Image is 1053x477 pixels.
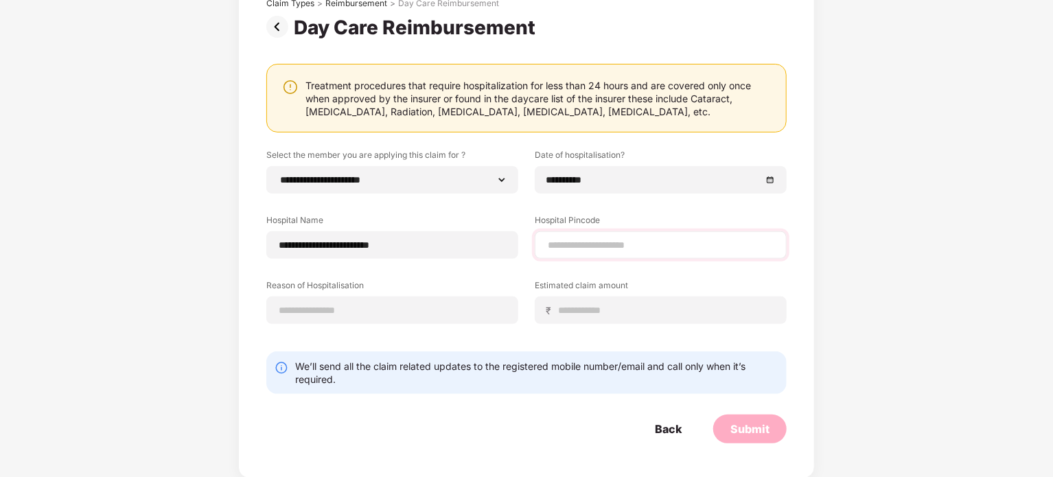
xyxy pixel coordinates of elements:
[266,16,294,38] img: svg+xml;base64,PHN2ZyBpZD0iUHJldi0zMngzMiIgeG1sbnM9Imh0dHA6Ly93d3cudzMub3JnLzIwMDAvc3ZnIiB3aWR0aD...
[535,279,787,296] label: Estimated claim amount
[546,304,557,317] span: ₹
[305,79,772,118] div: Treatment procedures that require hospitalization for less than 24 hours and are covered only onc...
[294,16,541,39] div: Day Care Reimbursement
[266,279,518,296] label: Reason of Hospitalisation
[730,421,769,437] div: Submit
[282,79,299,95] img: svg+xml;base64,PHN2ZyBpZD0iV2FybmluZ18tXzI0eDI0IiBkYXRhLW5hbWU9Ildhcm5pbmcgLSAyNHgyNCIgeG1sbnM9Im...
[275,361,288,375] img: svg+xml;base64,PHN2ZyBpZD0iSW5mby0yMHgyMCIgeG1sbnM9Imh0dHA6Ly93d3cudzMub3JnLzIwMDAvc3ZnIiB3aWR0aD...
[266,214,518,231] label: Hospital Name
[535,214,787,231] label: Hospital Pincode
[266,149,518,166] label: Select the member you are applying this claim for ?
[295,360,778,386] div: We’ll send all the claim related updates to the registered mobile number/email and call only when...
[655,421,682,437] div: Back
[535,149,787,166] label: Date of hospitalisation?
